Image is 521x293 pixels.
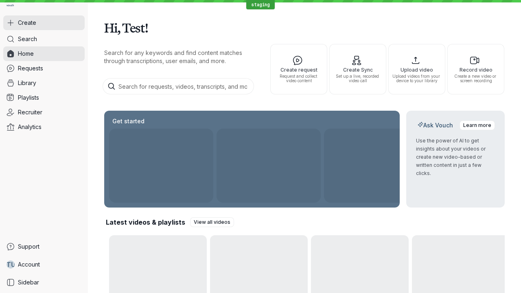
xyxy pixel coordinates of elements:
h2: Ask Vouch [416,121,455,129]
a: Library [3,76,85,90]
span: Support [18,243,39,251]
a: Requests [3,61,85,76]
span: Playlists [18,94,39,102]
h2: Get started [111,117,146,125]
span: Learn more [463,121,491,129]
p: Search for any keywords and find content matches through transcriptions, user emails, and more. [104,49,256,65]
a: Go to homepage [3,3,17,9]
a: Sidebar [3,275,85,290]
span: Library [18,79,36,87]
button: Record videoCreate a new video or screen recording [447,44,504,94]
span: Upload videos from your device to your library [392,74,442,83]
span: Request and collect video content [274,74,324,83]
span: Home [18,50,34,58]
span: Analytics [18,123,42,131]
a: Home [3,46,85,61]
span: View all videos [194,218,230,226]
span: U [11,260,15,269]
button: Create SyncSet up a live, recorded video call [329,44,386,94]
h1: Hi, Test! [104,16,505,39]
a: Analytics [3,120,85,134]
a: View all videos [190,217,234,227]
span: Set up a live, recorded video call [333,74,383,83]
span: Account [18,260,40,269]
span: Create request [274,67,324,72]
a: Recruiter [3,105,85,120]
span: Record video [451,67,501,72]
a: TUAccount [3,257,85,272]
h2: Latest videos & playlists [106,218,185,227]
span: Requests [18,64,43,72]
button: Create requestRequest and collect video content [270,44,327,94]
a: Playlists [3,90,85,105]
span: Create [18,19,36,27]
a: Support [3,239,85,254]
a: Search [3,32,85,46]
p: Use the power of AI to get insights about your videos or create new video-based or written conten... [416,137,495,177]
a: Learn more [460,120,495,130]
span: Sidebar [18,278,39,286]
span: Search [18,35,37,43]
span: Upload video [392,67,442,72]
button: Upload videoUpload videos from your device to your library [388,44,445,94]
button: Create [3,15,85,30]
span: Create a new video or screen recording [451,74,501,83]
input: Search for requests, videos, transcripts, and more... [103,78,254,94]
span: Create Sync [333,67,383,72]
span: Recruiter [18,108,42,116]
span: T [6,260,11,269]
